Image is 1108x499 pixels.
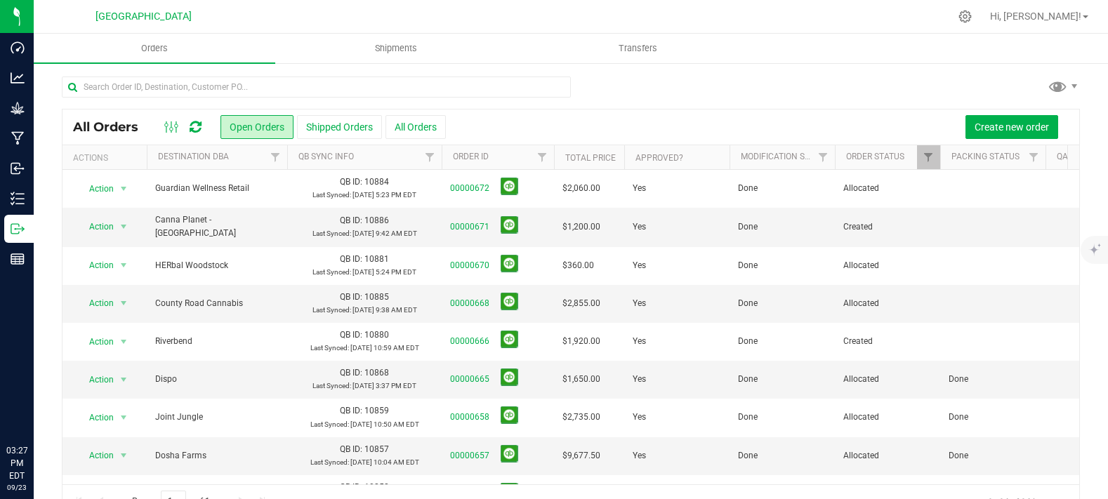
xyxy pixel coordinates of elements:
[122,42,187,55] span: Orders
[6,482,27,493] p: 09/23
[312,229,351,237] span: Last Synced:
[297,115,382,139] button: Shipped Orders
[846,152,904,161] a: Order Status
[600,42,676,55] span: Transfers
[352,229,417,237] span: [DATE] 9:42 AM EDT
[633,411,646,424] span: Yes
[364,406,389,415] span: 10859
[453,152,489,161] a: Order ID
[115,370,133,390] span: select
[310,344,349,352] span: Last Synced:
[77,293,114,313] span: Action
[562,259,594,272] span: $360.00
[951,152,1020,161] a: Packing Status
[6,444,27,482] p: 03:27 PM EDT
[633,335,646,348] span: Yes
[364,254,389,264] span: 10881
[11,161,25,175] inline-svg: Inbound
[220,115,294,139] button: Open Orders
[562,220,600,234] span: $1,200.00
[14,387,56,429] iframe: Resource center
[158,152,229,161] a: Destination DBA
[275,34,517,63] a: Shipments
[385,115,446,139] button: All Orders
[340,177,362,187] span: QB ID:
[949,373,968,386] span: Done
[738,449,758,463] span: Done
[115,255,133,275] span: select
[155,335,279,348] span: Riverbend
[77,255,114,275] span: Action
[633,297,646,310] span: Yes
[77,370,114,390] span: Action
[155,411,279,424] span: Joint Jungle
[115,179,133,199] span: select
[155,213,279,240] span: Canna Planet - [GEOGRAPHIC_DATA]
[738,182,758,195] span: Done
[843,259,932,272] span: Allocated
[155,259,279,272] span: HERbal Woodstock
[77,179,114,199] span: Action
[264,145,287,169] a: Filter
[364,292,389,302] span: 10885
[340,368,362,378] span: QB ID:
[115,332,133,352] span: select
[115,408,133,427] span: select
[450,411,489,424] a: 00000658
[450,335,489,348] a: 00000666
[812,145,835,169] a: Filter
[975,121,1049,133] span: Create new order
[115,293,133,313] span: select
[949,449,968,463] span: Done
[11,101,25,115] inline-svg: Grow
[350,344,419,352] span: [DATE] 10:59 AM EDT
[917,145,940,169] a: Filter
[633,182,646,195] span: Yes
[310,458,349,466] span: Last Synced:
[34,34,275,63] a: Orders
[450,373,489,386] a: 00000665
[738,259,758,272] span: Done
[77,217,114,237] span: Action
[115,217,133,237] span: select
[11,192,25,206] inline-svg: Inventory
[340,482,362,492] span: QB ID:
[352,268,416,276] span: [DATE] 5:24 PM EDT
[312,268,351,276] span: Last Synced:
[312,382,351,390] span: Last Synced:
[531,145,554,169] a: Filter
[738,373,758,386] span: Done
[77,332,114,352] span: Action
[843,411,932,424] span: Allocated
[352,306,417,314] span: [DATE] 9:38 AM EDT
[450,182,489,195] a: 00000672
[11,252,25,266] inline-svg: Reports
[350,458,419,466] span: [DATE] 10:04 AM EDT
[312,306,351,314] span: Last Synced:
[450,259,489,272] a: 00000670
[155,373,279,386] span: Dispo
[843,182,932,195] span: Allocated
[155,449,279,463] span: Dosha Farms
[312,191,351,199] span: Last Synced:
[364,177,389,187] span: 10884
[562,411,600,424] span: $2,735.00
[340,215,362,225] span: QB ID:
[635,153,683,163] a: Approved?
[115,446,133,465] span: select
[340,444,362,454] span: QB ID:
[155,297,279,310] span: County Road Cannabis
[843,373,932,386] span: Allocated
[418,145,442,169] a: Filter
[11,222,25,236] inline-svg: Outbound
[738,411,758,424] span: Done
[450,449,489,463] a: 00000657
[965,115,1058,139] button: Create new order
[364,444,389,454] span: 10857
[11,41,25,55] inline-svg: Dashboard
[738,335,758,348] span: Done
[990,11,1081,22] span: Hi, [PERSON_NAME]!
[738,297,758,310] span: Done
[11,131,25,145] inline-svg: Manufacturing
[633,220,646,234] span: Yes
